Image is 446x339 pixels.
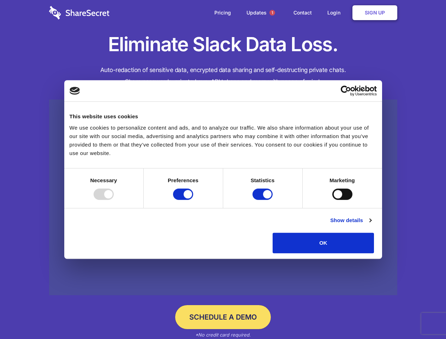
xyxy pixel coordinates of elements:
a: Pricing [207,2,238,24]
a: Schedule a Demo [175,305,271,329]
a: Wistia video thumbnail [49,100,397,296]
button: OK [273,233,374,253]
a: Contact [286,2,319,24]
a: Show details [330,216,371,225]
div: This website uses cookies [70,112,377,121]
a: Usercentrics Cookiebot - opens in a new window [315,85,377,96]
h4: Auto-redaction of sensitive data, encrypted data sharing and self-destructing private chats. Shar... [49,64,397,88]
img: logo [70,87,80,95]
a: Login [320,2,351,24]
h1: Eliminate Slack Data Loss. [49,32,397,57]
strong: Statistics [251,177,275,183]
strong: Marketing [329,177,355,183]
div: We use cookies to personalize content and ads, and to analyze our traffic. We also share informat... [70,124,377,157]
span: 1 [269,10,275,16]
strong: Necessary [90,177,117,183]
em: *No credit card required. [195,332,251,338]
img: logo-wordmark-white-trans-d4663122ce5f474addd5e946df7df03e33cb6a1c49d2221995e7729f52c070b2.svg [49,6,109,19]
a: Sign Up [352,5,397,20]
strong: Preferences [168,177,198,183]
